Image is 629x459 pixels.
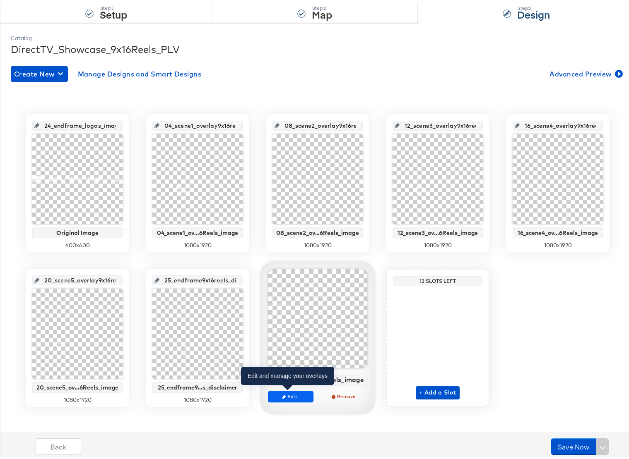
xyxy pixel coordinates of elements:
[34,382,120,389] div: 20_scene5_ov...6Reels_image
[395,276,480,282] div: 12 Slots Left
[517,5,550,19] strong: Design
[100,3,127,9] div: Step: 1
[272,239,363,247] div: 1080 x 1920
[11,40,624,54] div: DirectTV_Showcase_9x16Reels_PLV
[549,66,621,78] span: Advanced Preview
[517,3,550,9] div: Step: 3
[513,239,603,247] div: 1080 x 1920
[272,391,310,397] span: Edit
[416,384,460,397] button: + Add a Slot
[270,374,365,381] div: 01_introcard9x16Reels_image
[393,239,483,247] div: 1080 x 1920
[154,382,241,389] div: 25_endframe9...s_disclaimer
[100,5,127,19] strong: Setup
[154,227,241,234] div: 04_scene1_ov...6Reels_image
[325,391,364,397] span: Remove
[546,64,624,80] button: Advanced Preview
[275,227,361,234] div: 08_scene2_ov...6Reels_image
[515,227,601,234] div: 16_scene4_ov...6Reels_image
[34,227,120,234] div: Original Image
[551,436,596,453] button: Save Now
[75,64,205,80] button: Manage Designs and Smart Designs
[78,66,202,78] span: Manage Designs and Smart Designs
[11,32,624,40] div: Catalog
[14,66,65,78] span: Create New
[312,5,332,19] strong: Map
[395,227,481,234] div: 12_scene3_ov...6Reels_image
[32,394,123,402] div: 1080 x 1920
[419,385,456,396] span: + Add a Slot
[152,239,243,247] div: 1080 x 1920
[11,64,68,80] button: Create New
[152,394,243,402] div: 1080 x 1920
[36,436,81,453] button: Back
[322,389,367,400] button: Remove
[268,389,313,400] button: Edit
[32,239,123,247] div: 600 x 600
[312,3,332,9] div: Step: 2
